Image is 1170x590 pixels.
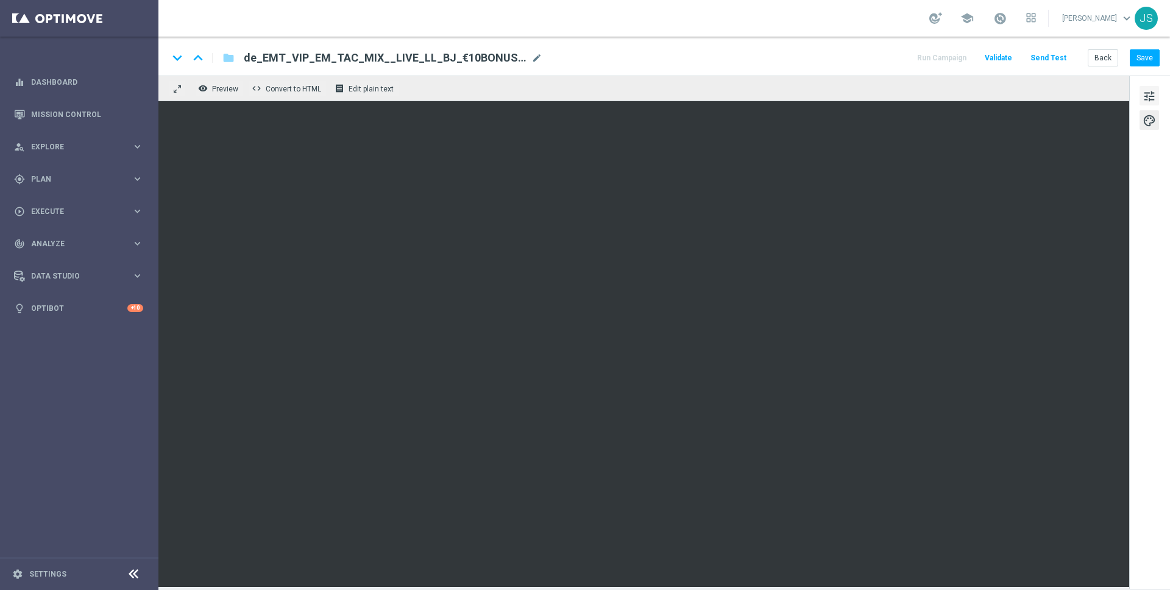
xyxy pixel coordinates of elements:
i: equalizer [14,77,25,88]
i: keyboard_arrow_right [132,141,143,152]
span: keyboard_arrow_down [1120,12,1133,25]
span: Convert to HTML [266,85,321,93]
button: Send Test [1029,50,1068,66]
i: keyboard_arrow_right [132,173,143,185]
button: tune [1140,86,1159,105]
i: play_circle_outline [14,206,25,217]
button: Validate [983,50,1014,66]
i: lightbulb [14,303,25,314]
span: de_EMT_VIP_EM_TAC_MIX__LIVE_LL_BJ_€10BONUS_BETSC_250404 [244,51,526,65]
div: Data Studio [14,271,132,282]
button: lightbulb Optibot +10 [13,304,144,313]
div: Plan [14,174,132,185]
span: Preview [212,85,238,93]
div: Explore [14,141,132,152]
span: school [960,12,974,25]
span: Validate [985,54,1012,62]
div: +10 [127,304,143,312]
i: folder [222,51,235,65]
span: code [252,84,261,93]
span: Edit plain text [349,85,394,93]
i: track_changes [14,238,25,249]
i: keyboard_arrow_right [132,270,143,282]
button: folder [221,48,236,68]
a: Optibot [31,292,127,324]
button: gps_fixed Plan keyboard_arrow_right [13,174,144,184]
div: Mission Control [14,98,143,130]
span: mode_edit [531,52,542,63]
div: Execute [14,206,132,217]
span: Analyze [31,240,132,247]
button: person_search Explore keyboard_arrow_right [13,142,144,152]
button: Mission Control [13,110,144,119]
a: Settings [29,570,66,578]
i: keyboard_arrow_up [189,49,207,67]
div: Dashboard [14,66,143,98]
span: Execute [31,208,132,215]
button: Back [1088,49,1118,66]
span: tune [1143,88,1156,104]
div: Optibot [14,292,143,324]
a: Mission Control [31,98,143,130]
i: gps_fixed [14,174,25,185]
i: remove_red_eye [198,84,208,93]
button: track_changes Analyze keyboard_arrow_right [13,239,144,249]
div: Analyze [14,238,132,249]
span: palette [1143,113,1156,129]
i: settings [12,569,23,580]
button: code Convert to HTML [249,80,327,96]
button: Data Studio keyboard_arrow_right [13,271,144,281]
i: receipt [335,84,344,93]
a: [PERSON_NAME]keyboard_arrow_down [1061,9,1135,27]
a: Dashboard [31,66,143,98]
button: Save [1130,49,1160,66]
button: receipt Edit plain text [331,80,399,96]
button: remove_red_eye Preview [195,80,244,96]
span: Plan [31,176,132,183]
i: keyboard_arrow_right [132,205,143,217]
button: equalizer Dashboard [13,77,144,87]
span: Data Studio [31,272,132,280]
i: keyboard_arrow_down [168,49,186,67]
button: palette [1140,110,1159,130]
button: play_circle_outline Execute keyboard_arrow_right [13,207,144,216]
i: person_search [14,141,25,152]
div: JS [1135,7,1158,30]
i: keyboard_arrow_right [132,238,143,249]
span: Explore [31,143,132,151]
